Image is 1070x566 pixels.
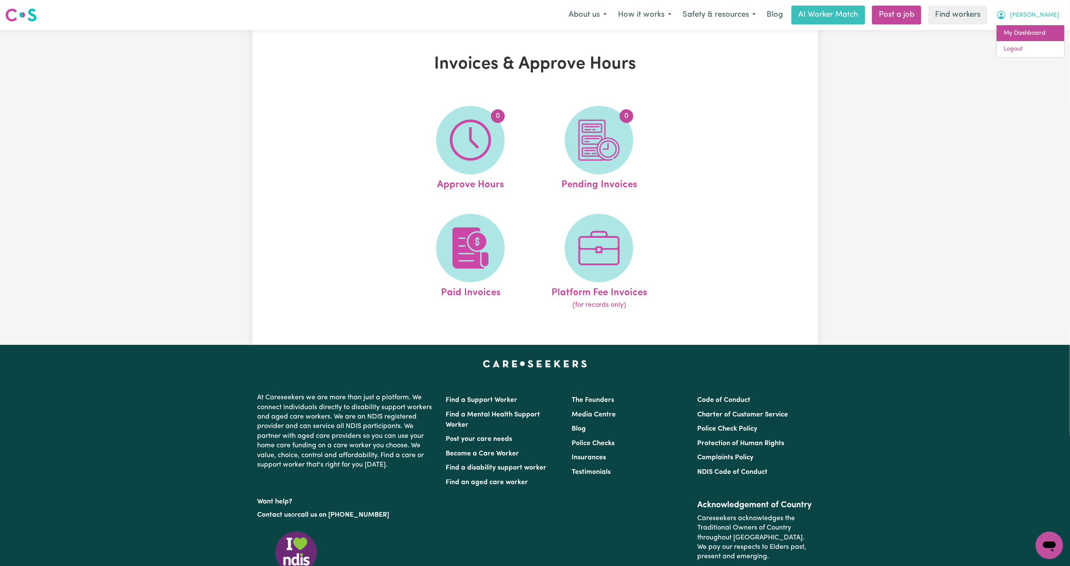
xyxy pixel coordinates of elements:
a: Blog [572,425,586,432]
button: About us [563,6,612,24]
a: Careseekers logo [5,5,37,25]
a: Media Centre [572,411,616,418]
a: Paid Invoices [409,214,532,311]
a: Find a disability support worker [446,464,547,471]
span: Pending Invoices [561,174,637,192]
span: Platform Fee Invoices [551,282,647,300]
a: Post a job [872,6,921,24]
button: My Account [991,6,1065,24]
span: (for records only) [572,300,626,310]
iframe: Button to launch messaging window, conversation in progress [1036,532,1063,559]
span: Paid Invoices [441,282,501,300]
h2: Acknowledgement of Country [697,500,812,510]
a: Police Checks [572,440,614,447]
a: call us on [PHONE_NUMBER] [298,512,390,518]
a: Approve Hours [409,106,532,192]
a: Post your care needs [446,436,513,443]
button: Safety & resources [677,6,761,24]
a: NDIS Code of Conduct [697,469,767,476]
p: Careseekers acknowledges the Traditional Owners of Country throughout [GEOGRAPHIC_DATA]. We pay o... [697,510,812,565]
a: Find workers [928,6,987,24]
a: Careseekers home page [483,360,587,367]
a: Pending Invoices [537,106,661,192]
a: Find a Support Worker [446,397,518,404]
span: 0 [620,109,633,123]
img: Careseekers logo [5,7,37,23]
a: Police Check Policy [697,425,757,432]
a: Platform Fee Invoices(for records only) [537,214,661,311]
a: Become a Care Worker [446,450,519,457]
span: 0 [491,109,505,123]
p: or [258,507,436,523]
span: Approve Hours [437,174,504,192]
a: Charter of Customer Service [697,411,788,418]
a: The Founders [572,397,614,404]
a: Protection of Human Rights [697,440,784,447]
p: At Careseekers we are more than just a platform. We connect individuals directly to disability su... [258,389,436,473]
a: Insurances [572,454,606,461]
a: Contact us [258,512,291,518]
a: AI Worker Match [791,6,865,24]
a: Find a Mental Health Support Worker [446,411,540,428]
p: Want help? [258,494,436,506]
div: My Account [996,25,1065,58]
a: Code of Conduct [697,397,750,404]
a: Blog [761,6,788,24]
a: Complaints Policy [697,454,753,461]
a: Find an aged care worker [446,479,528,486]
button: How it works [612,6,677,24]
span: [PERSON_NAME] [1010,11,1059,20]
h1: Invoices & Approve Hours [352,54,719,75]
a: Testimonials [572,469,611,476]
a: Logout [997,41,1064,57]
a: My Dashboard [997,25,1064,42]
